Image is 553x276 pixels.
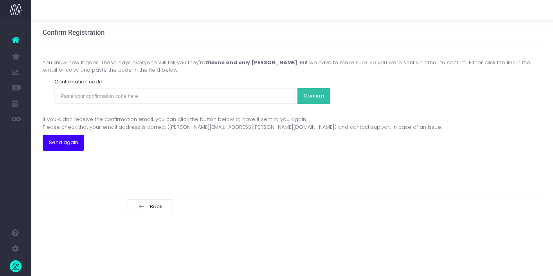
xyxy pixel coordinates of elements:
[205,59,297,66] strong: one and only [PERSON_NAME]
[10,260,22,272] img: images/default_profile_image.png
[128,199,173,214] button: Back
[43,135,85,150] button: Send again
[147,204,162,210] span: Back
[43,29,104,36] h3: Confirm Registration
[43,115,542,131] div: If you didn't receive the confirmation email, you can click the button below to have it sent to y...
[54,88,298,104] input: Paste your confirmation code here
[43,59,542,74] div: You know how it goes. These days everyone will tell you they're . But we have to make sure. So yo...
[54,78,103,86] label: Confirmation code
[297,88,330,104] button: Confirm
[205,59,214,67] i: the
